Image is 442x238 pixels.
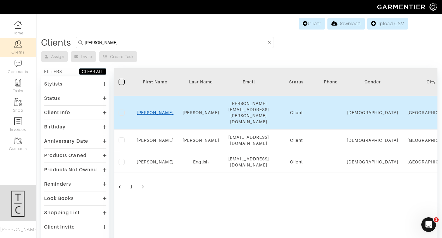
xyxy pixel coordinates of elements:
div: Gender [347,79,398,85]
img: gear-icon-white-bd11855cb880d31180b6d7d6211b90ccbf57a29d726f0c71d8c61bd08dd39cc2.png [430,3,437,11]
th: Toggle SortBy [178,68,224,96]
img: reminder-icon-8004d30b9f0a5d33ae49ab947aed9ed385cf756f9e5892f1edd6e32f2345188e.png [14,79,22,86]
nav: pagination navigation [114,182,437,192]
img: clients-icon-6bae9207a08558b7cb47a8932f037763ab4055f8c8b6bfacd5dc20c3e0201464.png [14,40,22,48]
input: Search by name, email, phone, city, or state [85,39,267,46]
div: Client [278,159,315,165]
div: Stylists [44,81,63,87]
div: Birthday [44,124,66,130]
div: Look Books [44,195,74,201]
a: English [193,159,209,164]
div: Status [278,79,315,85]
a: Download [327,18,365,30]
img: orders-icon-0abe47150d42831381b5fb84f609e132dff9fe21cb692f30cb5eec754e2cba89.png [14,117,22,125]
th: Toggle SortBy [132,68,178,96]
div: [PERSON_NAME][EMAIL_ADDRESS][PERSON_NAME][DOMAIN_NAME] [228,100,269,125]
div: Shopping List [44,210,80,216]
iframe: Intercom live chat [421,217,436,232]
div: Email [228,79,269,85]
th: Toggle SortBy [342,68,403,96]
div: Client [278,137,315,143]
div: Client [278,110,315,116]
button: Go to previous page [115,182,125,192]
a: Client [299,18,325,30]
img: garments-icon-b7da505a4dc4fd61783c78ac3ca0ef83fa9d6f193b1c9dc38574b1d14d53ca28.png [14,137,22,144]
div: Status [44,95,60,101]
div: Clients [41,40,71,46]
div: [DEMOGRAPHIC_DATA] [347,110,398,116]
a: [PERSON_NAME] [137,159,174,164]
div: Phone [324,79,338,85]
button: Go to page 1 [126,182,136,192]
img: garments-icon-b7da505a4dc4fd61783c78ac3ca0ef83fa9d6f193b1c9dc38574b1d14d53ca28.png [14,98,22,106]
a: [PERSON_NAME] [183,110,219,115]
img: dashboard-icon-dbcd8f5a0b271acd01030246c82b418ddd0df26cd7fceb0bd07c9910d44c42f6.png [14,21,22,29]
div: [EMAIL_ADDRESS][DOMAIN_NAME] [228,156,269,168]
a: Upload CSV [367,18,408,30]
img: garmentier-logo-header-white-b43fb05a5012e4ada735d5af1a66efaba907eab6374d6393d1fbf88cb4ef424d.png [374,2,430,12]
div: FILTERS [44,68,62,75]
th: Toggle SortBy [274,68,319,96]
div: Products Not Owned [44,167,97,173]
a: [PERSON_NAME] [137,110,174,115]
div: [DEMOGRAPHIC_DATA] [347,159,398,165]
div: [EMAIL_ADDRESS][DOMAIN_NAME] [228,134,269,146]
div: Products Owned [44,152,87,159]
div: Last Name [183,79,219,85]
button: CLEAR ALL [79,68,106,75]
div: CLEAR ALL [82,68,104,75]
span: 1 [434,217,439,222]
img: comment-icon-a0a6a9ef722e966f86d9cbdc48e553b5cf19dbc54f86b18d962a5391bc8f6eb6.png [14,60,22,67]
a: [PERSON_NAME] [183,138,219,143]
a: [PERSON_NAME] [137,138,174,143]
div: Reminders [44,181,71,187]
div: [DEMOGRAPHIC_DATA] [347,137,398,143]
div: First Name [137,79,174,85]
div: Client Info [44,110,71,116]
div: Anniversary Date [44,138,88,144]
div: Client Invite [44,224,75,230]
